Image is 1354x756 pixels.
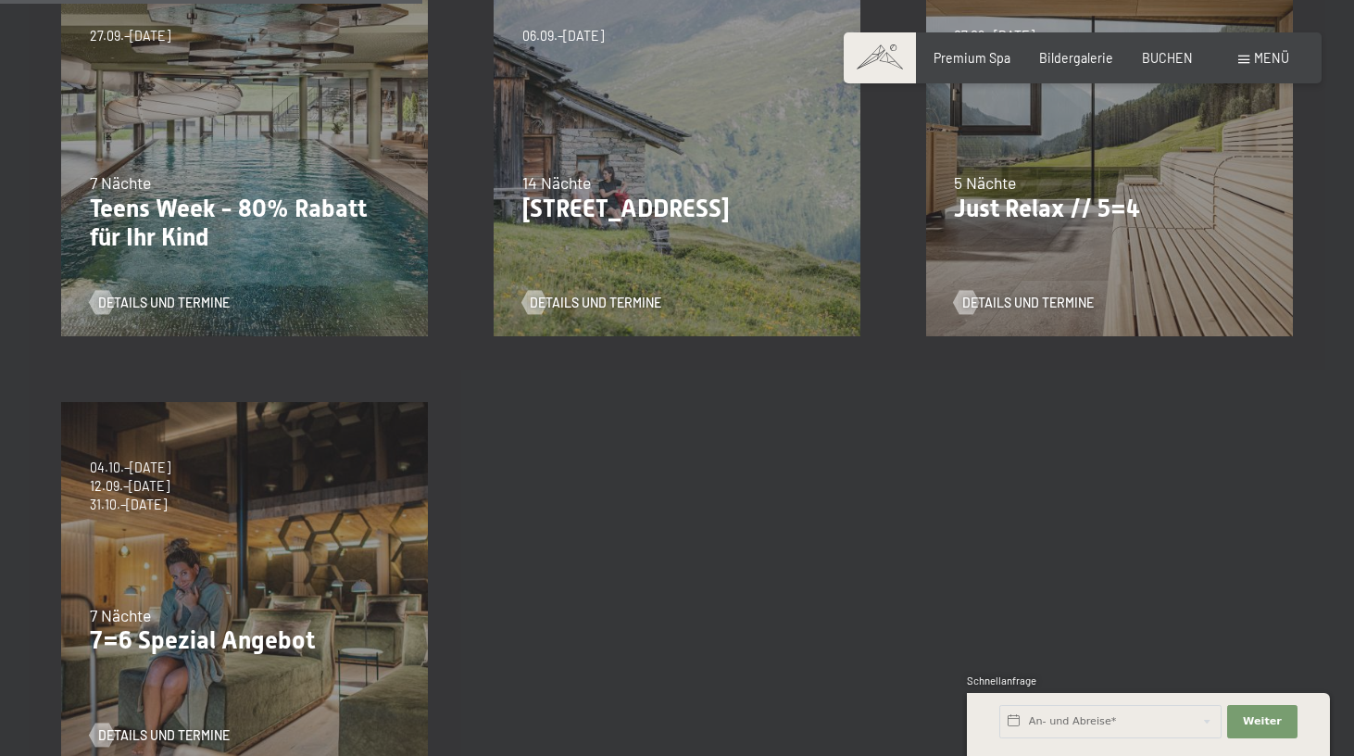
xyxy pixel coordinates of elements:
[967,674,1036,687] span: Schnellanfrage
[90,172,151,193] span: 7 Nächte
[90,726,230,745] a: Details und Termine
[954,195,1264,224] p: Just Relax // 5=4
[1243,714,1282,729] span: Weiter
[90,195,400,253] p: Teens Week - 80% Rabatt für Ihr Kind
[1254,50,1289,66] span: Menü
[1142,50,1193,66] a: BUCHEN
[954,172,1016,193] span: 5 Nächte
[98,294,230,312] span: Details und Termine
[934,50,1010,66] a: Premium Spa
[90,605,151,625] span: 7 Nächte
[90,27,170,45] span: 27.09.–[DATE]
[1227,705,1298,738] button: Weiter
[90,496,170,514] span: 31.10.–[DATE]
[98,726,230,745] span: Details und Termine
[90,459,170,477] span: 04.10.–[DATE]
[522,294,662,312] a: Details und Termine
[90,477,170,496] span: 12.09.–[DATE]
[954,294,1094,312] a: Details und Termine
[522,172,591,193] span: 14 Nächte
[90,626,400,656] p: 7=6 Spezial Angebot
[90,294,230,312] a: Details und Termine
[954,27,1034,45] span: 07.09.–[DATE]
[1039,50,1113,66] a: Bildergalerie
[522,195,833,224] p: [STREET_ADDRESS]
[962,294,1094,312] span: Details und Termine
[522,27,604,45] span: 06.09.–[DATE]
[530,294,661,312] span: Details und Termine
